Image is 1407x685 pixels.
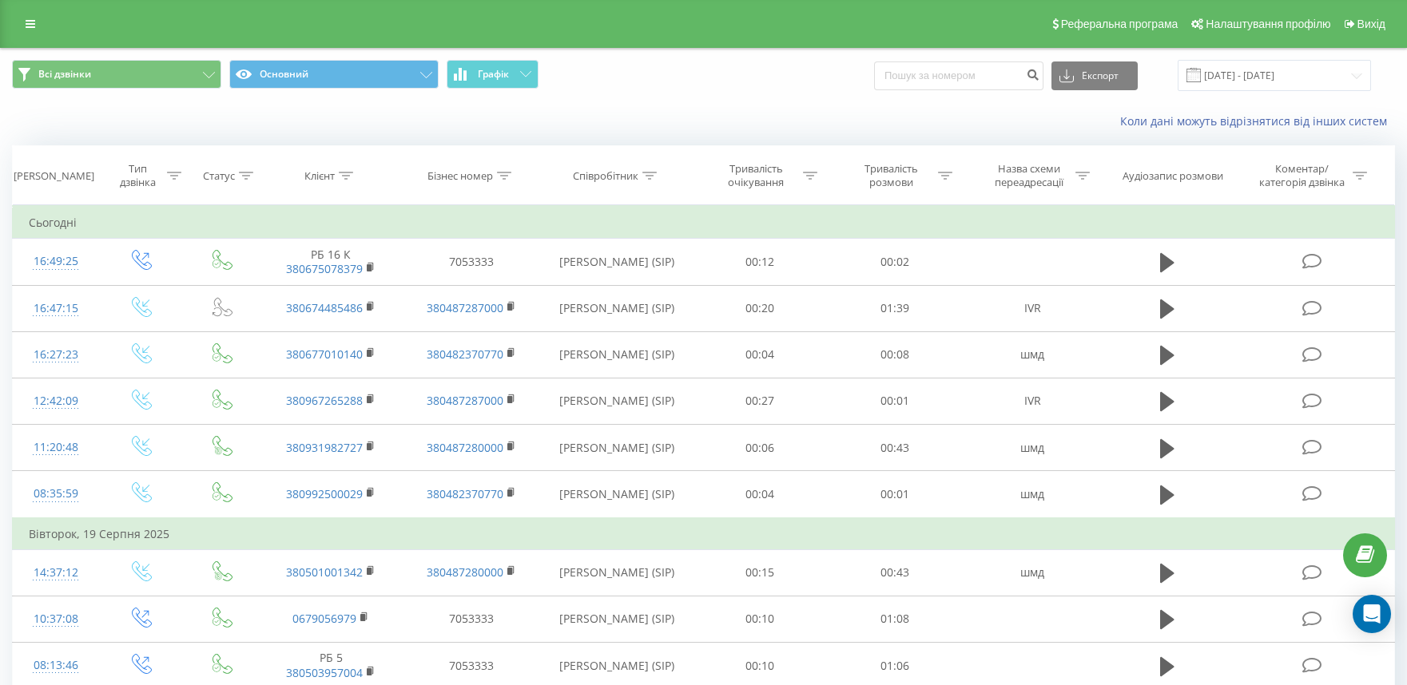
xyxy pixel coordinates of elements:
a: 380503957004 [286,665,363,680]
div: Клієнт [304,169,335,183]
div: 16:27:23 [29,339,83,370]
td: 01:39 [828,285,963,331]
td: IVR [962,378,1103,424]
div: 16:49:25 [29,246,83,277]
td: Сьогодні [13,207,1395,239]
td: 00:01 [828,471,963,518]
td: 00:10 [693,596,828,642]
td: РБ 16 К [260,239,401,285]
div: Назва схеми переадресації [986,162,1071,189]
td: 7053333 [401,596,542,642]
a: 380674485486 [286,300,363,315]
td: IVR [962,285,1103,331]
div: 10:37:08 [29,604,83,635]
td: [PERSON_NAME] (SIP) [542,285,693,331]
td: шмд [962,331,1103,378]
span: Налаштування профілю [1206,18,1330,30]
a: 380675078379 [286,261,363,276]
div: Тривалість розмови [849,162,934,189]
button: Графік [447,60,539,89]
td: шмд [962,425,1103,471]
td: [PERSON_NAME] (SIP) [542,239,693,285]
span: Графік [478,69,509,80]
input: Пошук за номером [874,61,1043,90]
div: 11:20:48 [29,432,83,463]
td: 00:27 [693,378,828,424]
a: 380482370770 [427,346,503,362]
div: Бізнес номер [427,169,493,183]
td: 00:12 [693,239,828,285]
a: 380967265288 [286,393,363,408]
td: шмд [962,471,1103,518]
td: 00:20 [693,285,828,331]
span: Всі дзвінки [38,68,91,81]
td: 01:08 [828,596,963,642]
a: 380482370770 [427,486,503,501]
span: Реферальна програма [1061,18,1178,30]
a: 380677010140 [286,346,363,362]
div: 14:37:12 [29,557,83,588]
div: Аудіозапис розмови [1123,169,1223,183]
td: 00:15 [693,549,828,596]
a: Коли дані можуть відрізнятися вiд інших систем [1120,113,1395,129]
td: 00:02 [828,239,963,285]
div: 08:13:46 [29,650,83,681]
div: 16:47:15 [29,293,83,324]
td: 00:08 [828,331,963,378]
td: шмд [962,549,1103,596]
div: Open Intercom Messenger [1353,595,1391,633]
div: Співробітник [573,169,638,183]
td: [PERSON_NAME] (SIP) [542,331,693,378]
td: 00:06 [693,425,828,471]
button: Всі дзвінки [12,60,221,89]
a: 380487287000 [427,393,503,408]
div: Коментар/категорія дзвінка [1255,162,1349,189]
td: 00:43 [828,549,963,596]
td: [PERSON_NAME] (SIP) [542,596,693,642]
a: 380992500029 [286,486,363,501]
button: Експорт [1051,61,1138,90]
td: [PERSON_NAME] (SIP) [542,549,693,596]
div: Статус [203,169,235,183]
a: 380931982727 [286,440,363,455]
div: Тривалість очікування [713,162,799,189]
td: [PERSON_NAME] (SIP) [542,471,693,518]
td: 00:04 [693,331,828,378]
a: 380487280000 [427,440,503,455]
td: 00:04 [693,471,828,518]
button: Основний [229,60,439,89]
a: 380487280000 [427,564,503,580]
span: Вихід [1357,18,1385,30]
td: 7053333 [401,239,542,285]
td: 00:43 [828,425,963,471]
td: 00:01 [828,378,963,424]
div: [PERSON_NAME] [14,169,94,183]
td: [PERSON_NAME] (SIP) [542,425,693,471]
td: [PERSON_NAME] (SIP) [542,378,693,424]
div: 08:35:59 [29,478,83,509]
div: Тип дзвінка [113,162,162,189]
div: 12:42:09 [29,386,83,417]
a: 380487287000 [427,300,503,315]
a: 380501001342 [286,564,363,580]
td: Вівторок, 19 Серпня 2025 [13,518,1395,550]
a: 0679056979 [292,611,356,626]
